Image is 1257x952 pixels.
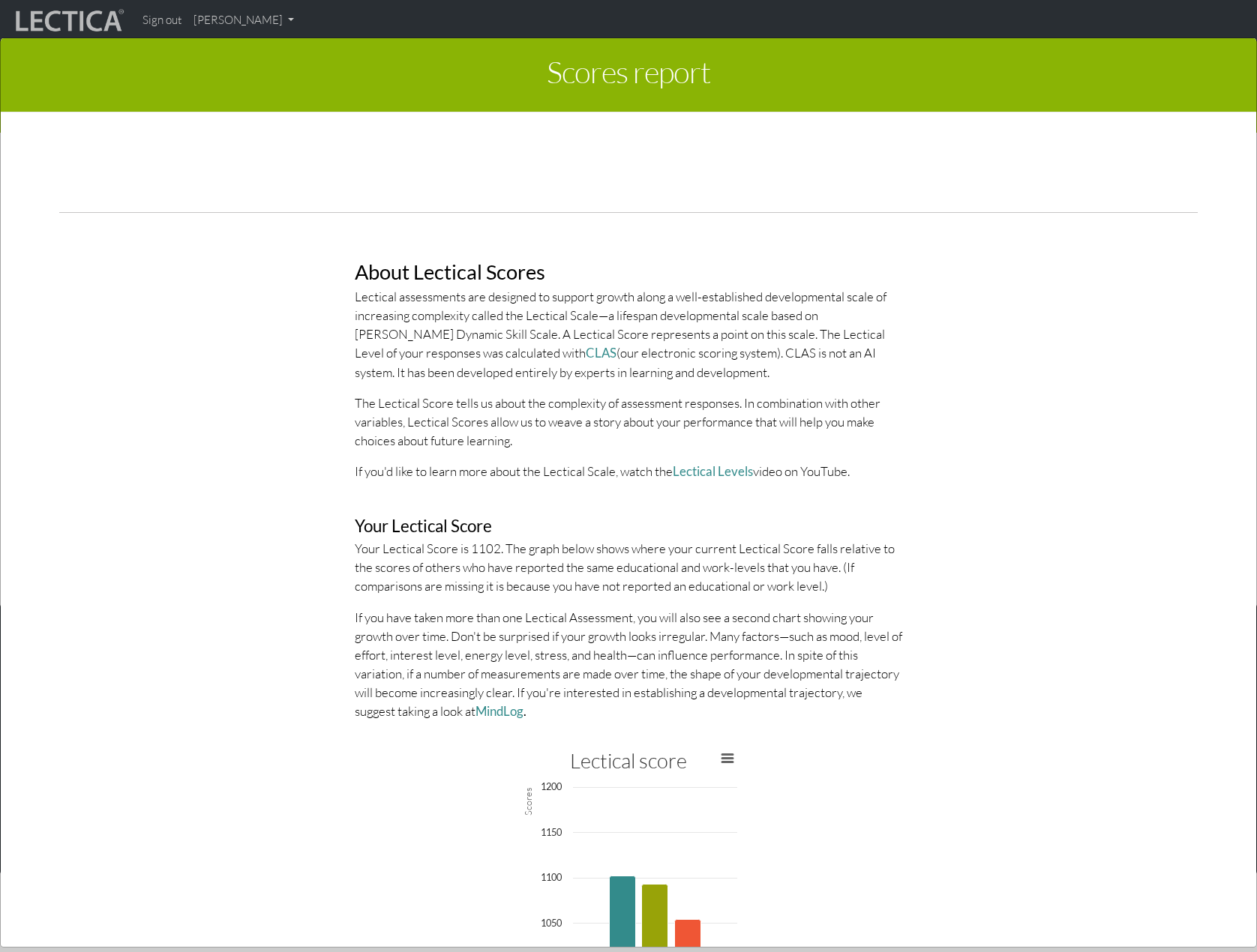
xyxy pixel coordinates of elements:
text: Lectical score [570,748,687,773]
a: Lectical Levels [673,463,753,479]
p: If you have taken more than one Lectical Assessment, you will also see a second chart showing you... [355,608,902,721]
p: The Lectical Score tells us about the complexity of assessment responses. In combination with oth... [355,394,902,451]
a: . [523,703,526,719]
text: 1200 [541,780,562,792]
p: Your Lectical Score is 1102. The graph below shows where your current Lectical Score falls relati... [355,539,902,596]
h1: Scores report [12,49,1245,100]
text: 1150 [541,826,562,838]
text: Scores [522,787,534,816]
h2: About Lectical Scores [355,261,902,283]
a: MindLog [475,703,523,719]
text: 1050 [541,917,562,929]
a: CLAS [586,345,616,361]
h3: Your Lectical Score [355,517,902,536]
button: View chart menu, Lectical score [717,748,738,769]
text: 1100 [541,871,562,883]
p: Lectical assessments are designed to support growth along a well-established developmental scale ... [355,287,902,382]
p: If you'd like to learn more about the Lectical Scale, watch the video on YouTube. [355,462,902,480]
